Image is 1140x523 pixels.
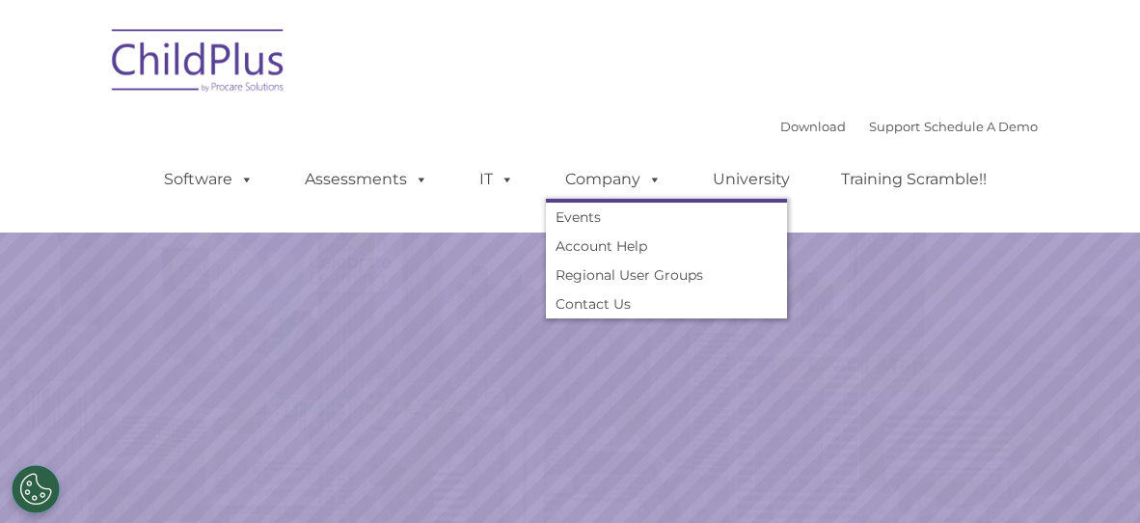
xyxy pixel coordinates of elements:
a: University [693,160,809,199]
a: Account Help [546,232,787,261]
a: Events [546,203,787,232]
a: Schedule A Demo [924,119,1038,134]
a: Regional User Groups [546,261,787,289]
a: Assessments [285,160,448,199]
a: Support [869,119,920,134]
button: Cookies Settings [12,465,60,513]
a: Software [145,160,273,199]
font: | [780,119,1038,134]
a: IT [460,160,533,199]
a: Contact Us [546,289,787,318]
img: ChildPlus by Procare Solutions [102,15,295,112]
a: Company [546,160,681,199]
a: Learn More [774,340,964,390]
a: Training Scramble!! [822,160,1006,199]
a: Download [780,119,846,134]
